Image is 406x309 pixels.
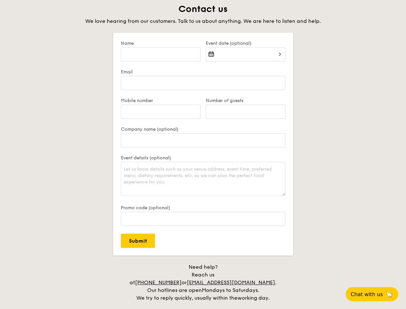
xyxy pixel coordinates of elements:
a: [PHONE_NUMBER] [135,279,182,286]
label: Number of guests [206,98,285,103]
label: Company name (optional) [121,126,285,132]
label: Email [121,69,285,75]
label: Name [121,41,201,46]
label: Promo code (optional) [121,205,285,211]
label: Event details (optional) [121,155,285,161]
span: Mondays to Saturdays. [202,287,259,293]
label: Event date (optional) [206,41,285,46]
div: Need help? Reach us at or . Our hotlines are open We try to reply quickly, usually within the [123,263,284,302]
a: [EMAIL_ADDRESS][DOMAIN_NAME] [187,279,275,286]
textarea: Let us know details such as your venue address, event time, preferred menu, dietary requirements,... [121,162,285,196]
label: Mobile number [121,98,201,103]
span: Chat with us [351,291,383,297]
span: Contact us [178,4,228,14]
button: Chat with us🦙 [346,287,398,301]
input: Submit [121,234,155,248]
span: 🦙 [385,291,393,298]
span: We love hearing from our customers. Talk to us about anything. We are here to listen and help. [85,18,321,24]
span: working day. [238,295,270,301]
